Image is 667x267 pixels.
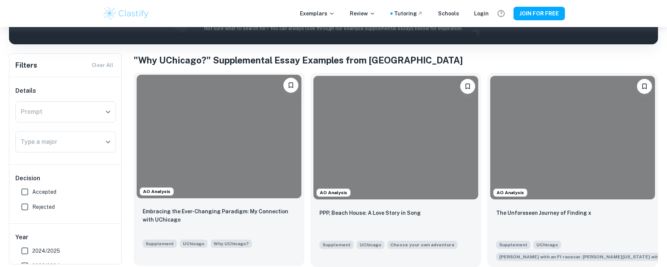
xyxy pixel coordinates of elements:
span: UChicago [180,240,208,248]
button: Please log in to bookmark exemplars [637,79,652,94]
p: The Unforeseen Journey of Finding x [496,209,591,217]
a: AO AnalysisPlease log in to bookmark exemplarsEmbracing the Ever-Changing Paradigm: My Connection... [134,73,304,267]
span: UChicago [357,241,384,249]
span: How does the University of Chicago, as you know it now, satisfy your desire for a particular kind... [211,239,252,248]
h1: "Why UChicago?" Supplemental Essay Examples from [GEOGRAPHIC_DATA] [134,53,658,67]
button: JOIN FOR FREE [513,7,565,20]
span: AO Analysis [317,189,350,196]
button: Open [103,137,113,147]
h6: Decision [15,174,116,183]
a: AO AnalysisPlease log in to bookmark exemplarsPPP, Beach House: A Love Story in SongSupplementUCh... [310,73,481,267]
p: Embracing the Ever-Changing Paradigm: My Connection with UChicago [143,207,295,224]
button: Please log in to bookmark exemplars [460,79,475,94]
a: Schools [438,9,459,18]
h6: Filters [15,60,37,71]
span: Choose your own adventure [390,241,455,248]
p: Not sure what to search for? You can always look through our example supplemental essays below fo... [15,25,652,32]
span: 2024/2025 [32,247,60,255]
span: Supplement [496,241,530,249]
a: Login [474,9,489,18]
h6: Year [15,233,116,242]
span: Supplement [319,241,354,249]
span: AO Analysis [140,188,173,195]
button: Please log in to bookmark exemplars [283,78,298,93]
span: Why UChicago? [214,240,249,247]
img: Clastify logo [102,6,150,21]
h6: Details [15,86,116,95]
span: Accepted [32,188,56,196]
p: PPP, Beach House: A Love Story in Song [319,209,421,217]
a: Tutoring [394,9,423,18]
span: AO Analysis [494,189,527,196]
button: Help and Feedback [495,7,507,20]
p: Review [350,9,375,18]
p: Exemplars [300,9,335,18]
span: Rejected [32,203,55,211]
span: UChicago [533,241,561,249]
span: Supplement [143,240,177,248]
span: And, as always… the classic choose your own adventure option! In the spirit of adventurous inquir... [387,240,458,249]
a: AO AnalysisPlease log in to bookmark exemplarsThe Unforeseen Journey of Finding xSupplementUChica... [487,73,658,267]
button: Open [103,107,113,117]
